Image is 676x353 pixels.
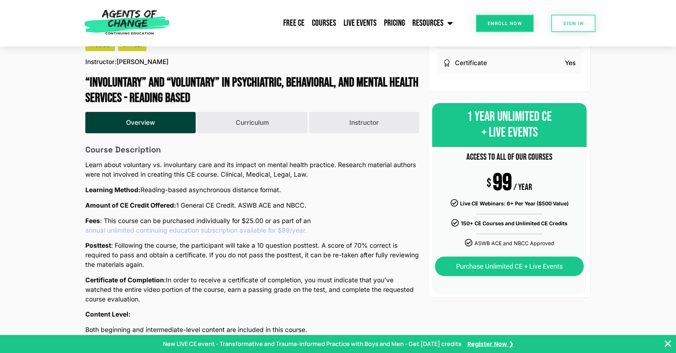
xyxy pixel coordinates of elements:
[85,186,140,194] b: Learning Method:
[663,339,672,348] button: Close Banner
[85,241,419,269] span: : Following the course, the participant will take a 10 question posttest. A score of 70% correct ...
[340,14,380,32] a: Live Events
[85,241,111,249] b: Posttest
[513,183,532,192] div: / YEAR
[85,201,419,210] p: 1 General CE Credit. ASWB ACE and NBCC.
[85,216,100,226] span: Fees
[435,148,584,166] div: ACCESS TO ALL OF OUR COURSES
[467,340,513,349] a: Register Now ❯
[409,14,456,32] a: Resources
[85,75,419,106] h1: “Involuntary” and “Voluntary” in Psychiatric, Behavioral, and Mental Health Services (1 General C...
[85,201,176,210] span: Amount of CE Credit Offered:
[455,58,487,68] p: Certificate
[173,14,456,32] nav: Menu
[85,57,168,67] p: [PERSON_NAME]
[551,15,595,32] a: SIGN IN
[487,179,491,188] span: $
[85,310,131,318] b: Content Level:
[85,276,164,284] b: Certificate of Completion
[85,160,419,179] p: Learn about voluntary vs. involuntary care and its impact on mental health practice. Research mat...
[435,219,584,229] li: 150+ CE Courses and Unlimited CE Credits
[85,275,419,304] p: In order to receive a certificate of completion, you must indicate that you’ve watched the entire...
[85,185,419,195] p: Reading-based asynchronous distance format.
[435,199,584,209] li: Live CE Webinars: 6+ Per Year ($500 Value)
[85,216,419,235] span: : This course can be purchased individually for $25.00 or as part of an
[197,112,307,133] button: Curriculum
[435,257,584,276] a: Purchase Unlimited CE + Live Events
[280,14,308,32] a: Free CE
[85,112,196,133] button: Overview
[493,179,512,187] div: 99
[308,14,340,32] a: Courses
[85,226,307,235] a: annual unlimited continuing education subscription available for $99/year.
[563,21,584,26] span: SIGN IN
[432,103,587,147] div: 1 YEAR UNLIMITED CE + LIVE EVENTS
[85,57,117,67] span: Instructor:
[309,112,419,133] button: Instructor
[163,339,462,348] p: New LIVE CE event - Transformative and Trauma-informed Practice with Boys and Men - Get [DATE] cr...
[380,14,409,32] a: Pricing
[85,145,419,154] h6: Course Description
[435,239,584,249] li: ASWB ACE and NBCC Approved
[488,21,522,26] span: Enroll Now
[565,58,576,68] p: Yes
[85,325,419,335] p: Both beginning and intermediate-level content are included in this course.
[476,15,534,32] a: Enroll Now
[164,275,166,285] span: :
